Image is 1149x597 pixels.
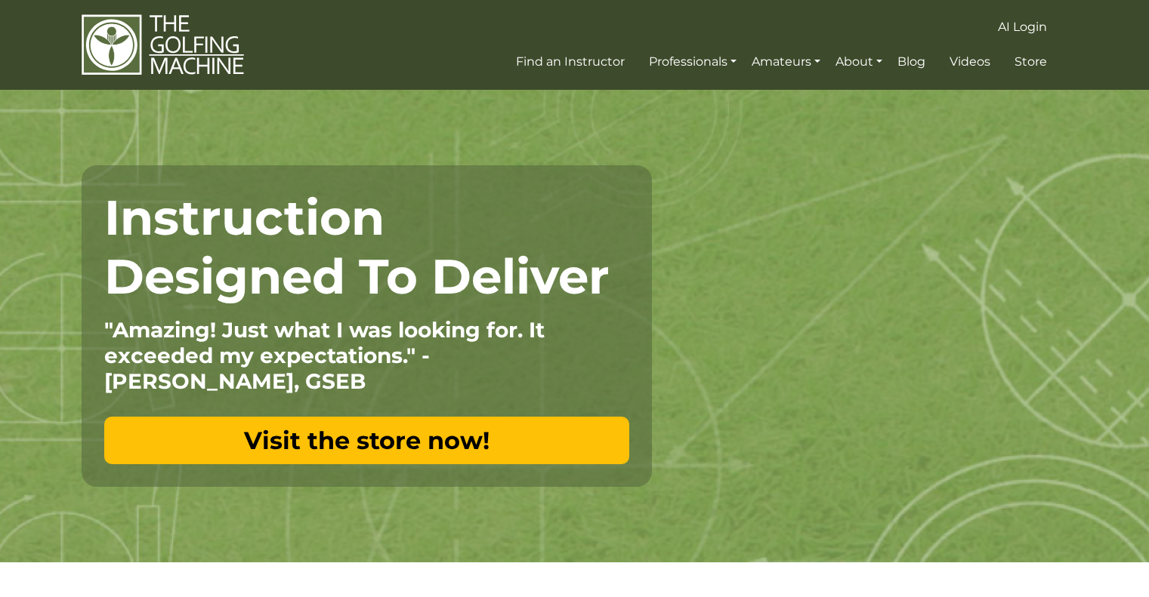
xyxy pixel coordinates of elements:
[894,48,929,75] a: Blog
[832,48,886,75] a: About
[104,417,629,464] a: Visit the store now!
[82,14,244,76] img: The Golfing Machine
[104,317,629,394] p: "Amazing! Just what I was looking for. It exceeded my expectations." - [PERSON_NAME], GSEB
[1011,48,1051,75] a: Store
[946,48,994,75] a: Videos
[748,48,824,75] a: Amateurs
[512,48,629,75] a: Find an Instructor
[994,14,1051,41] a: AI Login
[950,54,990,69] span: Videos
[516,54,625,69] span: Find an Instructor
[104,188,629,306] h1: Instruction Designed To Deliver
[998,20,1047,34] span: AI Login
[897,54,925,69] span: Blog
[645,48,740,75] a: Professionals
[1015,54,1047,69] span: Store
